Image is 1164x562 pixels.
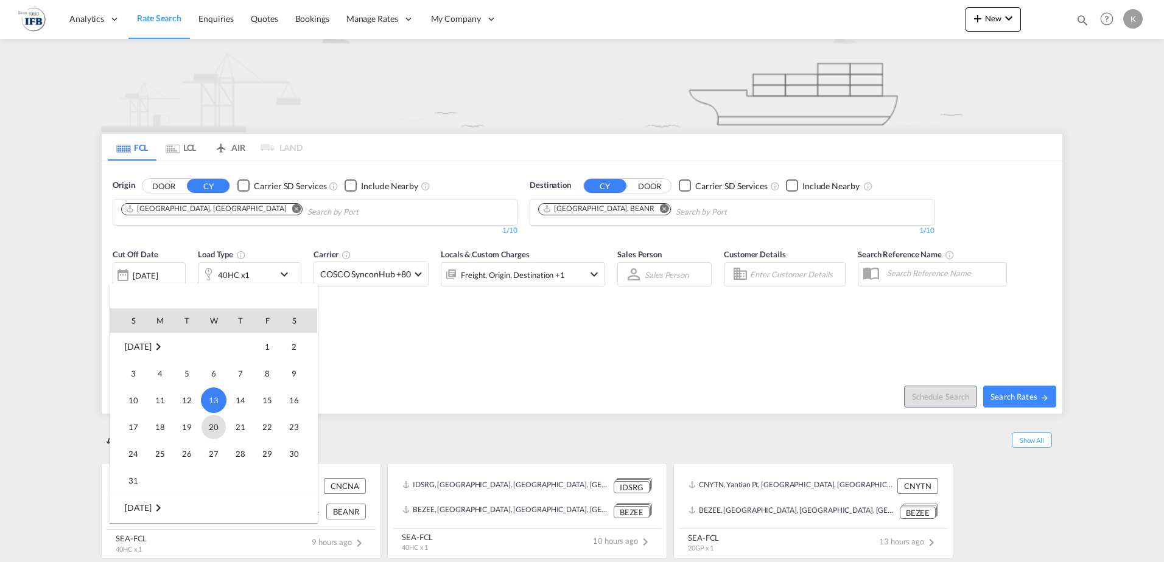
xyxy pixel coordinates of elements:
td: Friday August 15 2025 [254,387,281,414]
span: 2 [282,335,306,359]
span: 27 [202,442,226,466]
th: S [281,308,317,333]
span: 15 [255,388,279,412]
span: [DATE] [125,341,151,352]
span: 17 [121,415,145,439]
span: 5 [175,361,199,386]
span: 25 [148,442,172,466]
tr: Week 5 [110,440,317,467]
span: 10 [121,388,145,412]
span: 24 [121,442,145,466]
td: Sunday August 31 2025 [110,467,147,494]
th: S [110,308,147,333]
span: 8 [255,361,279,386]
td: Saturday August 9 2025 [281,360,317,387]
td: Wednesday August 20 2025 [200,414,227,440]
span: 12 [175,388,199,412]
td: Saturday August 16 2025 [281,387,317,414]
span: 21 [228,415,253,439]
td: Wednesday August 6 2025 [200,360,227,387]
tr: Week 4 [110,414,317,440]
td: Monday August 25 2025 [147,440,174,467]
span: 18 [148,415,172,439]
td: Monday August 11 2025 [147,387,174,414]
td: Sunday August 24 2025 [110,440,147,467]
td: Thursday August 14 2025 [227,387,254,414]
span: 4 [148,361,172,386]
td: Thursday August 7 2025 [227,360,254,387]
span: 6 [202,361,226,386]
th: M [147,308,174,333]
td: Tuesday August 12 2025 [174,387,200,414]
span: 26 [175,442,199,466]
span: 14 [228,388,253,412]
th: T [227,308,254,333]
tr: Week 2 [110,360,317,387]
tr: Week 3 [110,387,317,414]
tr: Week 6 [110,467,317,494]
span: 29 [255,442,279,466]
td: Friday August 29 2025 [254,440,281,467]
td: Sunday August 3 2025 [110,360,147,387]
span: 3 [121,361,145,386]
td: September 2025 [110,494,317,521]
td: Wednesday August 13 2025 [200,387,227,414]
span: 28 [228,442,253,466]
td: August 2025 [110,333,200,360]
th: F [254,308,281,333]
span: 20 [202,415,226,439]
td: Saturday August 30 2025 [281,440,317,467]
td: Monday August 18 2025 [147,414,174,440]
span: 1 [255,335,279,359]
td: Saturday August 23 2025 [281,414,317,440]
td: Thursday August 21 2025 [227,414,254,440]
span: 19 [175,415,199,439]
span: 23 [282,415,306,439]
span: 7 [228,361,253,386]
th: W [200,308,227,333]
td: Sunday August 17 2025 [110,414,147,440]
td: Tuesday August 26 2025 [174,440,200,467]
md-calendar: Calendar [110,308,317,522]
span: 9 [282,361,306,386]
span: 11 [148,388,172,412]
th: T [174,308,200,333]
td: Friday August 1 2025 [254,333,281,360]
td: Saturday August 2 2025 [281,333,317,360]
tr: Week undefined [110,494,317,521]
td: Friday August 22 2025 [254,414,281,440]
td: Thursday August 28 2025 [227,440,254,467]
span: 31 [121,468,145,493]
tr: Week 1 [110,333,317,360]
span: 16 [282,388,306,412]
span: 13 [201,387,226,413]
td: Monday August 4 2025 [147,360,174,387]
td: Friday August 8 2025 [254,360,281,387]
td: Tuesday August 5 2025 [174,360,200,387]
td: Sunday August 10 2025 [110,387,147,414]
span: 30 [282,442,306,466]
span: [DATE] [125,502,151,513]
td: Tuesday August 19 2025 [174,414,200,440]
span: 22 [255,415,279,439]
td: Wednesday August 27 2025 [200,440,227,467]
